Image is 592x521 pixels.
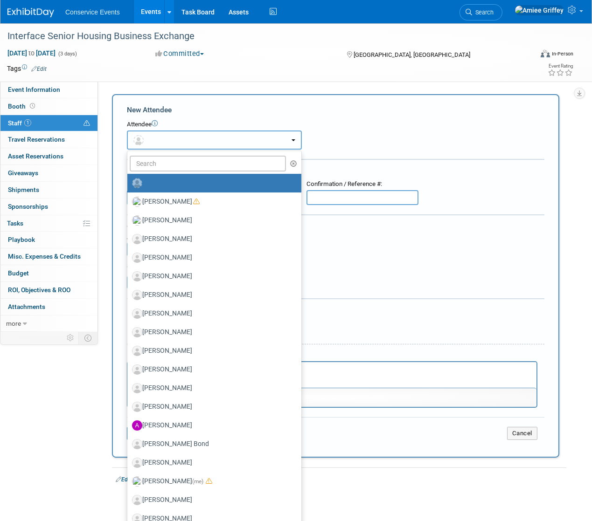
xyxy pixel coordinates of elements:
div: New Attendee [127,105,544,115]
div: Sales Representative [157,487,563,494]
div: In-Person [551,50,573,57]
span: Search [472,9,494,16]
span: more [6,320,21,327]
a: Search [460,4,502,21]
span: [DATE] [DATE] [7,49,56,57]
a: Edit [116,476,131,483]
img: ExhibitDay [7,8,54,17]
a: Booth [0,98,98,115]
span: (3 days) [57,51,77,57]
div: Registration / Ticket Info (optional) [127,166,544,175]
label: [PERSON_NAME] [132,399,292,414]
a: Staff1 [0,115,98,131]
button: Cancel [507,427,537,440]
button: Committed [152,49,208,59]
img: Associate-Profile-5.png [132,308,142,319]
img: Associate-Profile-5.png [132,458,142,468]
td: Personalize Event Tab Strip [63,332,79,344]
td: Toggle Event Tabs [79,332,98,344]
div: Confirmation / Reference #: [306,180,418,189]
span: Shipments [8,186,39,193]
div: Notes [127,351,537,360]
a: more [0,315,98,332]
span: Attachments [8,303,45,310]
img: Associate-Profile-5.png [132,271,142,281]
div: [PERSON_NAME] [157,475,563,484]
a: Event Information [0,82,98,98]
a: Asset Reservations [0,148,98,165]
span: Tasks [7,219,23,227]
label: [PERSON_NAME] [132,269,292,284]
label: [PERSON_NAME] [132,325,292,340]
a: Attachments [0,299,98,315]
span: to [27,49,36,57]
img: Associate-Profile-5.png [132,402,142,412]
a: Sponsorships [0,199,98,215]
img: Associate-Profile-5.png [132,383,142,393]
span: Travel Reservations [8,136,65,143]
div: Attendee [127,120,544,129]
label: [PERSON_NAME] [132,288,292,302]
a: Shipments [0,182,98,198]
img: Associate-Profile-5.png [132,290,142,300]
span: (me) [192,478,203,485]
img: Associate-Profile-5.png [132,327,142,337]
span: Event Information [8,86,60,93]
img: Associate-Profile-5.png [132,234,142,244]
img: Associate-Profile-5.png [132,495,142,505]
span: Asset Reservations [8,152,63,160]
img: Unassigned-User-Icon.png [132,178,142,188]
label: [PERSON_NAME] [132,418,292,433]
label: [PERSON_NAME] [132,455,292,470]
iframe: Rich Text Area [128,362,536,388]
label: [PERSON_NAME] [132,194,292,209]
a: Giveaways [0,165,98,181]
label: [PERSON_NAME] [132,493,292,507]
div: Event Format [491,48,573,62]
a: ROI, Objectives & ROO [0,282,98,298]
span: Sponsorships [8,203,48,210]
span: Misc. Expenses & Credits [8,253,81,260]
img: Associate-Profile-5.png [132,364,142,375]
span: 1 [24,119,31,126]
label: [PERSON_NAME] [132,474,292,489]
span: Booth not reserved yet [28,103,37,110]
span: Booth [8,103,37,110]
label: [PERSON_NAME] [132,362,292,377]
span: Potential Scheduling Conflict -- at least one attendee is tagged in another overlapping event. [84,119,90,128]
td: Tags [7,64,47,73]
img: Amiee Griffey [515,5,564,15]
span: [GEOGRAPHIC_DATA], [GEOGRAPHIC_DATA] [354,51,470,58]
label: [PERSON_NAME] Bond [132,437,292,452]
label: [PERSON_NAME] [132,250,292,265]
div: Misc. Attachments & Notes [127,305,544,315]
img: Associate-Profile-5.png [132,439,142,449]
a: Travel Reservations [0,131,98,148]
img: Associate-Profile-5.png [132,253,142,263]
a: Budget [0,265,98,281]
img: A.jpg [132,420,142,431]
img: Format-Inperson.png [541,50,550,57]
label: [PERSON_NAME] [132,306,292,321]
label: [PERSON_NAME] [132,213,292,228]
label: [PERSON_NAME] [132,381,292,396]
span: Budget [8,269,29,277]
a: Edit [31,66,47,72]
a: Misc. Expenses & Credits [0,248,98,265]
div: Interface Senior Housing Business Exchange [4,28,525,45]
span: Playbook [8,236,35,243]
div: Event Rating [548,64,573,69]
img: Associate-Profile-5.png [132,346,142,356]
span: Staff [8,119,31,127]
a: Tasks [0,215,98,232]
div: Cost: [127,222,544,231]
span: ROI, Objectives & ROO [8,286,70,294]
span: Conservice Events [65,8,120,16]
label: [PERSON_NAME] [132,343,292,358]
a: Playbook [0,232,98,248]
input: Search [130,156,286,171]
label: [PERSON_NAME] [132,232,292,247]
span: Giveaways [8,169,38,177]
